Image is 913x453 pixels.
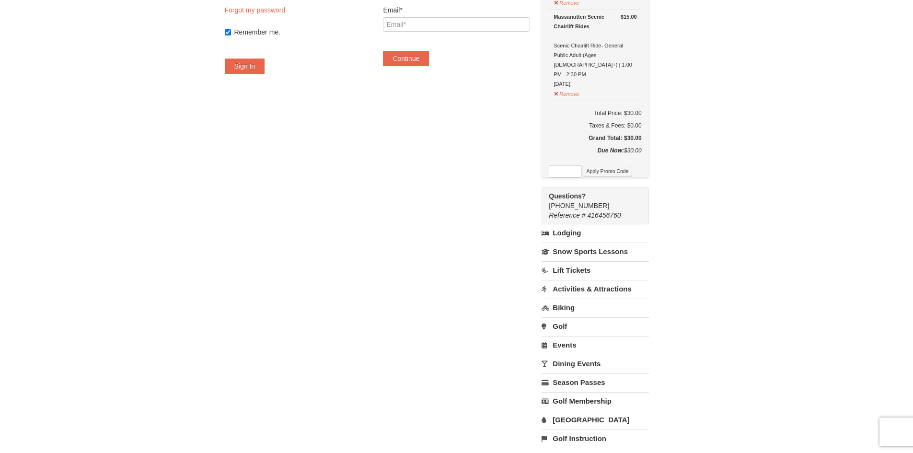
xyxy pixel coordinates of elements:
label: Remember me. [234,27,371,37]
button: Apply Promo Code [583,166,632,176]
span: Reference # [549,211,585,219]
a: Golf [542,317,648,335]
a: Activities & Attractions [542,280,648,298]
button: Sign In [225,58,265,74]
a: [GEOGRAPHIC_DATA] [542,411,648,429]
a: Lift Tickets [542,261,648,279]
a: Events [542,336,648,354]
span: 416456760 [588,211,621,219]
h6: Total Price: $30.00 [549,108,641,118]
h5: Grand Total: $30.00 [549,133,641,143]
a: Season Passes [542,373,648,391]
div: Taxes & Fees: $0.00 [549,121,641,130]
a: Forgot my password [225,6,286,14]
a: Lodging [542,224,648,242]
button: Continue [383,51,429,66]
strong: $15.00 [621,12,637,22]
a: Snow Sports Lessons [542,243,648,260]
a: Golf Instruction [542,430,648,447]
a: Golf Membership [542,392,648,410]
div: $30.00 [549,146,641,165]
a: Dining Events [542,355,648,372]
input: Email* [383,17,530,32]
div: Massanutten Scenic Chairlift Rides [554,12,636,31]
a: Biking [542,299,648,316]
strong: Due Now: [598,147,624,154]
div: Scenic Chairlift Ride- General Public Adult (Ages [DEMOGRAPHIC_DATA]+) | 1:00 PM - 2:30 PM [DATE] [554,12,636,89]
span: [PHONE_NUMBER] [549,191,631,209]
strong: Questions? [549,192,586,200]
button: Remove [554,87,579,99]
label: Email* [383,5,530,15]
